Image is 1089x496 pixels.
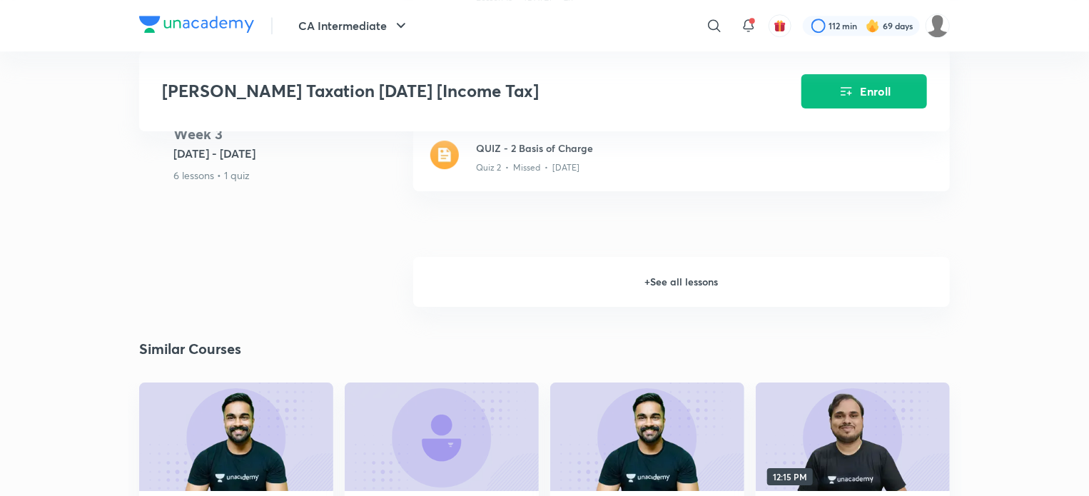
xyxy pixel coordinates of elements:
h6: + See all lessons [413,257,950,307]
h3: QUIZ - 2 Basis of Charge [476,141,933,156]
a: new-thumbnail [550,383,744,491]
img: streak [866,19,880,33]
img: Company Logo [139,16,254,33]
img: quiz [430,141,459,169]
img: new-thumbnail [137,381,335,492]
h4: Week 3 [173,123,402,145]
a: new-thumbnail [345,383,539,491]
img: avatar [774,19,786,32]
a: new-thumbnail12:15 PM [756,383,950,491]
img: new-thumbnail [343,381,540,492]
img: new-thumbnail [754,381,951,492]
h5: [DATE] - [DATE] [173,145,402,162]
a: new-thumbnail [139,383,333,491]
img: new-thumbnail [548,381,746,492]
p: Quiz 2 • Missed • [DATE] [476,161,579,174]
button: avatar [769,14,791,37]
button: CA Intermediate [290,11,418,40]
img: dhanak [926,14,950,38]
h3: [PERSON_NAME] Taxation [DATE] [Income Tax] [162,81,721,102]
span: 12:15 PM [767,468,813,485]
h2: Similar Courses [139,338,241,360]
a: Company Logo [139,16,254,36]
a: quizQUIZ - 2 Basis of ChargeQuiz 2 • Missed • [DATE] [413,123,950,208]
button: Enroll [801,74,927,108]
p: 6 lessons • 1 quiz [173,168,402,183]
